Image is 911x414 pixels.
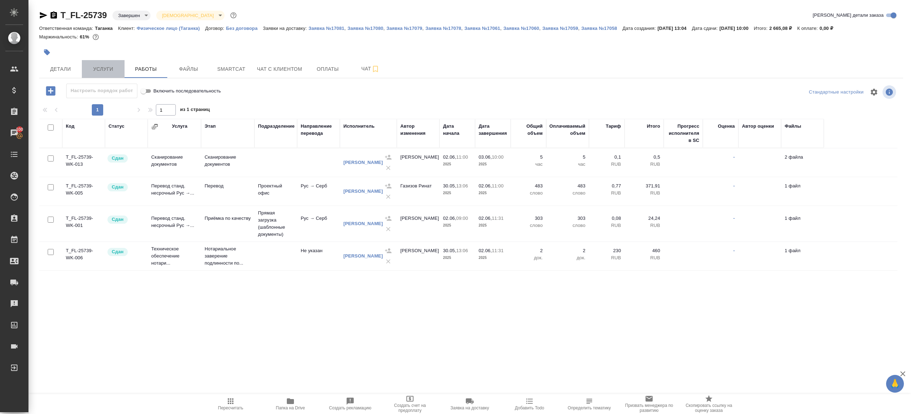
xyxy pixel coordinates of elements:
button: Заявка №17081 [309,25,344,32]
p: 13:06 [456,248,468,253]
div: Услуга [172,123,187,130]
p: Перевод [205,182,251,190]
button: Заявка на доставку [440,394,500,414]
td: Рус → Серб [297,179,340,204]
p: Заявка №17059 [542,26,578,31]
div: Менеджер проверил работу исполнителя, передает ее на следующий этап [107,182,144,192]
p: 2025 [443,190,472,197]
span: из 1 страниц [180,105,210,116]
p: 2 [514,247,543,254]
p: , [344,26,348,31]
p: , [383,26,386,31]
a: - [733,183,735,189]
p: RUB [628,222,660,229]
svg: Подписаться [371,65,380,73]
a: Физическое лицо (Таганка) [137,25,205,31]
td: Перевод станд. несрочный Рус →... [148,179,201,204]
p: Заявки на доставку: [263,26,309,31]
p: 24,24 [628,215,660,222]
p: 11:00 [492,183,504,189]
span: Включить последовательность [153,87,221,95]
p: Приёмка по качеству [205,215,251,222]
a: [PERSON_NAME] [343,189,383,194]
td: T_FL-25739-WK-013 [62,150,105,175]
p: 5 [550,154,585,161]
p: 02.06, [443,216,456,221]
p: Сдан [112,248,123,255]
span: Smartcat [214,65,248,74]
p: Сканирование документов [205,154,251,168]
p: 2 [550,247,585,254]
p: 1 файл [785,215,820,222]
p: док. [514,254,543,261]
p: 61% [80,34,91,39]
p: час [514,161,543,168]
button: Добавить работу [41,84,60,98]
p: 5 [514,154,543,161]
span: 100 [12,126,28,133]
span: Создать рекламацию [329,405,372,410]
p: 2025 [443,161,472,168]
p: Заявка №17080 [347,26,383,31]
a: [PERSON_NAME] [343,160,383,165]
p: 2025 [479,161,507,168]
p: Заявка №17060 [503,26,539,31]
p: К оплате: [797,26,820,31]
p: 2025 [443,222,472,229]
div: Менеджер проверил работу исполнителя, передает ее на следующий этап [107,215,144,224]
td: Перевод станд. несрочный Рус →... [148,211,201,236]
div: Менеджер проверил работу исполнителя, передает ее на следующий этап [107,247,144,257]
p: Сдан [112,184,123,191]
td: T_FL-25739-WK-001 [62,211,105,236]
p: Дата сдачи: [692,26,719,31]
p: слово [514,222,543,229]
button: Заявка №17078 [425,25,461,32]
p: 1 файл [785,247,820,254]
td: Не указан [297,244,340,269]
div: Файлы [785,123,801,130]
button: Создать рекламацию [320,394,380,414]
a: [PERSON_NAME] [343,221,383,226]
div: Автор оценки [742,123,774,130]
div: Прогресс исполнителя в SC [667,123,699,144]
td: [PERSON_NAME] [397,150,439,175]
a: [PERSON_NAME] [343,253,383,259]
p: 0,77 [593,182,621,190]
p: слово [550,222,585,229]
p: слово [550,190,585,197]
a: 100 [2,124,27,142]
button: Скопировать ссылку на оценку заказа [679,394,739,414]
p: Маржинальность: [39,34,80,39]
a: T_FL-25739 [60,10,107,20]
p: RUB [628,190,660,197]
button: Заявка №17059 [542,25,578,32]
p: 483 [514,182,543,190]
td: Проектный офис [254,179,297,204]
div: Завершен [112,11,151,20]
button: [DEMOGRAPHIC_DATA] [160,12,216,18]
p: Сдан [112,216,123,223]
button: Скопировать ссылку для ЯМессенджера [39,11,48,20]
span: Скопировать ссылку на оценку заказа [683,403,734,413]
p: [DATE] 10:00 [720,26,754,31]
div: split button [807,87,865,98]
span: Добавить Todo [515,405,544,410]
button: Скопировать ссылку [49,11,58,20]
p: 2025 [443,254,472,261]
p: 02.06, [443,154,456,160]
span: Папка на Drive [276,405,305,410]
td: [PERSON_NAME] [397,244,439,269]
span: Определить тематику [568,405,611,410]
span: Пересчитать [218,405,243,410]
div: Исполнитель [343,123,375,130]
div: Итого [647,123,660,130]
p: 02.06, [479,183,492,189]
p: 230 [593,247,621,254]
p: 11:31 [492,248,504,253]
p: Клиент: [118,26,137,31]
p: док. [550,254,585,261]
button: 🙏 [886,375,904,393]
p: 0,00 ₽ [820,26,838,31]
p: Итого: [754,26,769,31]
p: RUB [628,254,660,261]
